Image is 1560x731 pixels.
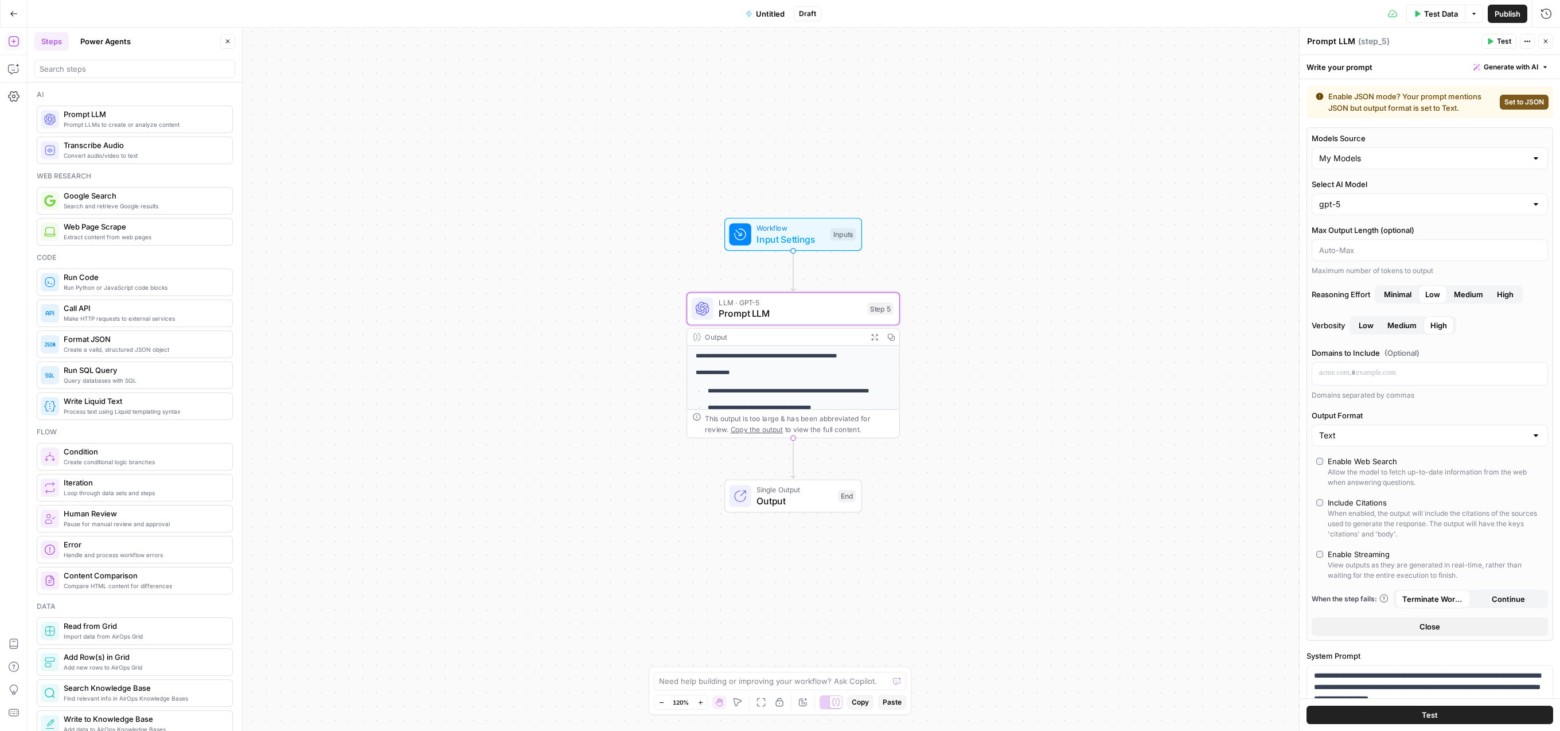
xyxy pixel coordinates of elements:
div: When enabled, the output will include the citations of the sources used to generate the response.... [1328,508,1543,539]
span: High [1430,320,1447,331]
span: Read from Grid [64,620,223,632]
span: Compare HTML content for differences [64,581,223,590]
input: My Models [1319,153,1527,164]
button: Test Data [1406,5,1465,23]
div: View outputs as they are generated in real-time, rather than waiting for the entire execution to ... [1328,560,1543,581]
img: vrinnnclop0vshvmafd7ip1g7ohf [44,575,56,586]
span: Low [1359,320,1374,331]
span: Write Liquid Text [64,395,223,407]
button: Continue [1471,590,1546,608]
span: Human Review [64,508,223,519]
span: Convert audio/video to text [64,151,223,160]
button: Close [1312,617,1548,636]
span: Test [1497,36,1511,46]
input: Enable StreamingView outputs as they are generated in real-time, rather than waiting for the enti... [1316,551,1323,558]
div: Step 5 [868,302,894,315]
span: Continue [1492,593,1525,605]
span: Terminate Workflow [1402,593,1464,605]
div: Single OutputOutputEnd [687,480,900,513]
span: Write to Knowledge Base [64,713,223,725]
span: Copy [852,697,869,707]
div: Maximum number of tokens to output [1312,266,1548,276]
span: Iteration [64,477,223,488]
span: Prompt LLM [64,108,223,120]
div: Web research [37,171,233,181]
label: Models Source [1312,133,1548,144]
input: Enable Web SearchAllow the model to fetch up-to-date information from the web when answering ques... [1316,458,1323,465]
span: (Optional) [1384,347,1419,359]
span: Low [1425,289,1440,300]
span: Pause for manual review and approval [64,519,223,528]
label: Output Format [1312,410,1548,421]
span: Extract content from web pages [64,232,223,242]
button: Untitled [739,5,791,23]
span: Set to JSON [1504,97,1544,107]
div: Enable Streaming [1328,549,1390,560]
span: Query databases with SQL [64,376,223,385]
textarea: Prompt LLM [1307,36,1355,47]
div: Domains separated by commas [1312,390,1548,401]
span: Copy the output [731,425,783,433]
div: End [838,490,856,503]
span: Workflow [756,223,825,234]
span: LLM · GPT-5 [719,297,862,308]
input: Search steps [40,63,230,75]
button: Publish [1488,5,1527,23]
span: Generate with AI [1484,62,1538,72]
span: Create a valid, structured JSON object [64,345,223,354]
span: Prompt LLMs to create or analyze content [64,120,223,129]
span: ( step_5 ) [1358,36,1390,47]
button: Test [1481,34,1516,49]
button: Reasoning EffortLowMediumHigh [1377,285,1418,304]
button: Generate with AI [1469,60,1553,75]
span: Output [756,494,832,508]
span: Close [1419,621,1440,632]
span: Input Settings [756,232,825,246]
span: Add Row(s) in Grid [64,651,223,663]
span: Test Data [1424,8,1458,20]
span: Handle and process workflow errors [64,550,223,559]
label: Domains to Include [1312,347,1548,359]
span: Add new rows to AirOps Grid [64,663,223,672]
div: Ai [37,90,233,100]
input: Text [1319,430,1527,441]
div: This output is too large & has been abbreviated for review. to view the full content. [705,413,894,434]
label: Select AI Model [1312,178,1548,190]
span: Call API [64,302,223,314]
button: Power Agents [73,32,138,50]
span: 120% [673,698,689,707]
span: When the step fails: [1312,594,1389,604]
input: gpt-5 [1319,199,1527,210]
span: Format JSON [64,333,223,345]
span: Prompt LLM [719,306,862,320]
span: Web Page Scrape [64,221,223,232]
span: Draft [799,9,816,19]
span: Untitled [756,8,785,20]
div: Write your prompt [1300,55,1560,79]
span: Medium [1387,320,1417,331]
span: Condition [64,446,223,457]
button: Paste [878,695,906,710]
button: VerbosityMediumHigh [1352,316,1380,335]
span: Run Python or JavaScript code blocks [64,283,223,292]
span: Transcribe Audio [64,139,223,151]
span: Paste [883,697,902,707]
div: Enable JSON mode? Your prompt mentions JSON but output format is set to Text. [1316,91,1495,114]
input: Include CitationsWhen enabled, the output will include the citations of the sources used to gener... [1316,499,1323,506]
span: Create conditional logic branches [64,457,223,466]
span: Run Code [64,271,223,283]
div: Flow [37,427,233,437]
button: Copy [847,695,873,710]
button: Set to JSON [1500,95,1549,110]
span: Google Search [64,190,223,201]
div: Output [705,332,862,343]
span: Publish [1495,8,1520,20]
span: Run SQL Query [64,364,223,376]
label: System Prompt [1306,650,1553,662]
div: Inputs [830,228,856,241]
span: Make HTTP requests to external services [64,314,223,323]
button: Reasoning EffortMinimalLowMedium [1490,285,1520,304]
div: Data [37,601,233,612]
span: Search and retrieve Google results [64,201,223,211]
span: Medium [1454,289,1483,300]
